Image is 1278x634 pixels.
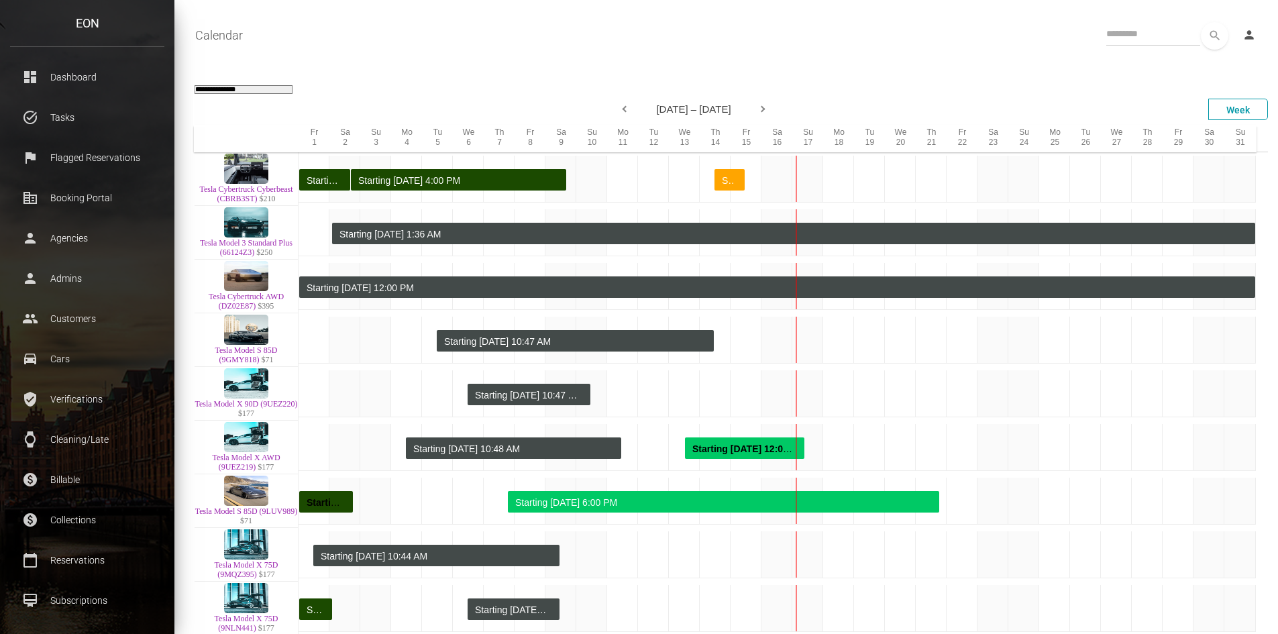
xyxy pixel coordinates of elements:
[515,492,928,513] div: Starting [DATE] 6:00 PM
[576,126,607,152] div: Su 10
[313,545,560,566] div: Rented for 8 days by Admin Block . Current status is rental .
[195,152,299,206] td: Tesla Cybertruck Cyberbeast (CBRB3ST) $210 7G2CEHEE4RA013554
[722,170,734,191] div: Starting [DATE] 11:00 AM
[215,614,278,633] a: Tesla Model X 75D (9NLN441)
[20,590,154,611] p: Subscriptions
[224,368,268,399] img: Tesla Model X 90D (9UEZ220)
[823,126,854,152] div: Mo 18
[20,67,154,87] p: Dashboard
[20,228,154,248] p: Agencies
[468,598,560,620] div: Rented for 3 days by Admin Block . Current status is rental .
[195,206,299,260] td: Tesla Model 3 Standard Plus (66124Z3) $250 5YJ3E1EA3KF301582
[692,443,805,454] strong: Starting [DATE] 12:00 PM
[299,126,329,152] div: Fr 1
[307,599,321,621] div: Starting [DATE] 10:30 AM
[1232,22,1268,49] a: person
[406,437,621,459] div: Rented for 7 days by Admin Block . Current status is rental .
[10,543,164,577] a: calendar_today Reservations
[321,545,549,567] div: Starting [DATE] 10:44 AM
[947,126,977,152] div: Fr 22
[224,315,268,345] img: Tesla Model S 85D (9GMY818)
[638,126,669,152] div: Tu 12
[215,346,278,364] a: Tesla Model S 85D (9GMY818)
[20,550,154,570] p: Reservations
[307,497,414,508] strong: Starting [DATE] 7:00 PM
[224,422,268,452] img: Tesla Model X AWD (9UEZ219)
[685,437,804,459] div: Rented for 3 days, 21 hours by Andrew Guili . Current status is rental .
[10,423,164,456] a: watch Cleaning/Late
[224,154,268,184] img: Tesla Cybertruck Cyberbeast (CBRB3ST)
[10,584,164,617] a: card_membership Subscriptions
[1070,126,1101,152] div: Tu 26
[475,384,580,406] div: Starting [DATE] 10:47 AM
[358,170,555,191] div: Starting [DATE] 4:00 PM
[256,248,272,257] span: $250
[453,126,484,152] div: We 6
[10,262,164,295] a: person Admins
[1101,126,1132,152] div: We 27
[977,126,1008,152] div: Sa 23
[299,598,332,620] div: Rented for 3 days, 15 hours by Justin Volzer . Current status is completed .
[195,421,299,474] td: Tesla Model X AWD (9UEZ219) $177 5YJXCDE29GF026471
[1163,126,1193,152] div: Fr 29
[10,382,164,416] a: verified_user Verifications
[669,126,700,152] div: We 13
[200,238,292,257] a: Tesla Model 3 Standard Plus (66124Z3)
[468,384,590,405] div: Rented for 4 days by Admin Block . Current status is rental .
[224,261,268,291] img: Tesla Cybertruck AWD (DZ02E87)
[260,194,276,203] span: $210
[10,342,164,376] a: drive_eta Cars
[258,623,274,633] span: $177
[885,126,916,152] div: We 20
[10,101,164,134] a: task_alt Tasks
[258,462,274,472] span: $177
[20,309,154,329] p: Customers
[20,268,154,288] p: Admins
[307,170,339,191] div: Starting [DATE] 4:00 PM
[1008,126,1039,152] div: Su 24
[299,491,353,513] div: Rented for 2 days, 23 hours by Justin Stardig . Current status is completed .
[224,529,268,560] img: Tesla Model X 75D (9MQZ395)
[195,313,299,367] td: Tesla Model S 85D (9GMY818) $71 5YJSA1H18EFP40221
[195,367,299,421] td: Tesla Model X 90D (9UEZ220) $177 5YJXCAE27GF032185
[199,184,292,203] a: Tesla Cybertruck Cyberbeast (CBRB3ST)
[258,301,274,311] span: $395
[413,438,610,460] div: Starting [DATE] 10:48 AM
[209,292,284,311] a: Tesla Cybertruck AWD (DZ02E87)
[617,100,630,120] div: Previous
[20,389,154,409] p: Verifications
[332,223,1255,244] div: Rented for 90 days, 12 hours by Admin Block . Current status is rental .
[299,276,1255,298] div: Rented for 168 days, 14 hours by Admin Block . Current status is rental .
[545,126,576,152] div: Sa 9
[329,126,360,152] div: Sa 2
[1039,126,1070,152] div: Mo 25
[1208,99,1268,120] div: Week
[224,476,268,506] img: Tesla Model S 85D (9LUV989)
[20,349,154,369] p: Cars
[360,126,391,152] div: Su 3
[484,126,515,152] div: Th 7
[20,429,154,450] p: Cleaning/Late
[299,169,350,191] div: Rented for 7 days by Trevor Williams . Current status is completed .
[195,528,299,582] td: Tesla Model X 75D (9MQZ395) $177 5YJXCBE27GF028515
[307,277,1244,299] div: Starting [DATE] 12:00 PM
[195,260,299,313] td: Tesla Cybertruck AWD (DZ02E87) $395 7G2CEHED4RA034122
[1201,22,1228,50] button: search
[10,302,164,335] a: people Customers
[212,453,280,472] a: Tesla Model X AWD (9UEZ219)
[10,221,164,255] a: person Agencies
[195,474,299,528] td: Tesla Model S 85D (9LUV989) $71 5YJSA1H16FF099474
[700,126,731,152] div: Th 14
[195,399,297,409] a: Tesla Model X 90D (9UEZ220)
[475,599,549,621] div: Starting [DATE] 10:46 AM
[10,181,164,215] a: corporate_fare Booking Portal
[262,355,274,364] span: $71
[20,148,154,168] p: Flagged Reservations
[195,507,297,516] a: Tesla Model S 85D (9LUV989)
[854,126,885,152] div: Tu 19
[339,223,1244,245] div: Starting [DATE] 1:36 AM
[422,126,453,152] div: Tu 5
[20,188,154,208] p: Booking Portal
[761,126,792,152] div: Sa 16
